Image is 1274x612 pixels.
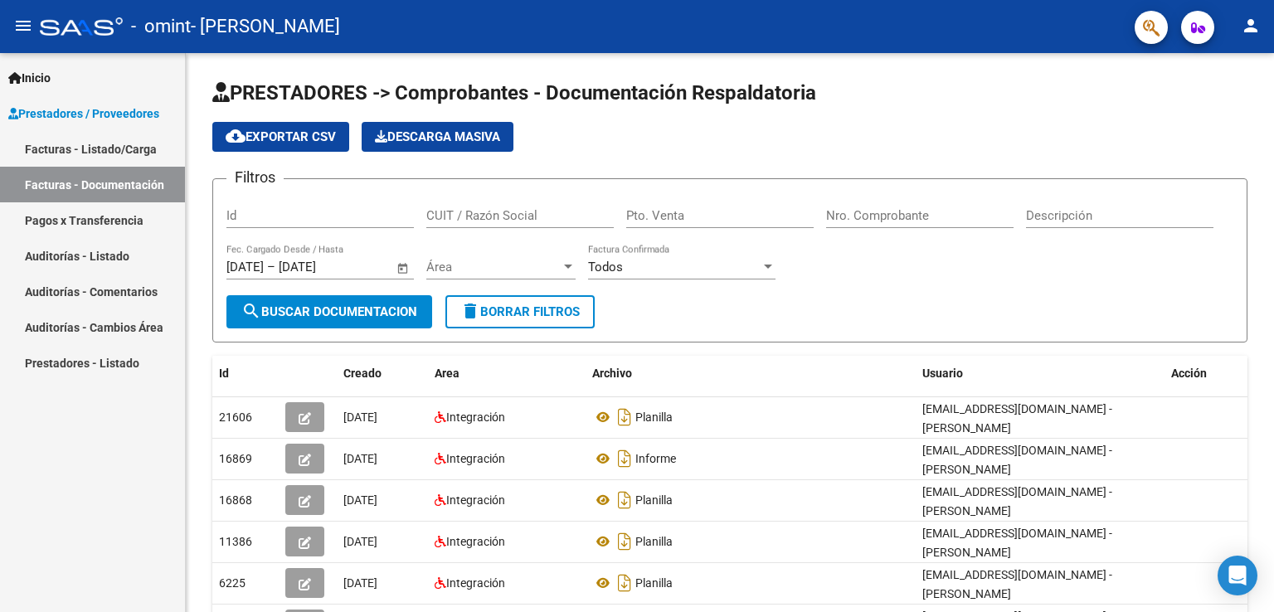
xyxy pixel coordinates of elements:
h3: Filtros [226,166,284,189]
mat-icon: search [241,301,261,321]
span: Informe [635,452,676,465]
span: [EMAIL_ADDRESS][DOMAIN_NAME] - [PERSON_NAME] [922,444,1112,476]
div: Open Intercom Messenger [1218,556,1257,595]
mat-icon: delete [460,301,480,321]
span: [DATE] [343,576,377,590]
span: - omint [131,8,191,45]
span: [EMAIL_ADDRESS][DOMAIN_NAME] - [PERSON_NAME] [922,527,1112,559]
mat-icon: cloud_download [226,126,246,146]
mat-icon: menu [13,16,33,36]
input: Fecha fin [279,260,359,274]
span: Prestadores / Proveedores [8,104,159,123]
span: 16868 [219,493,252,507]
span: Planilla [635,576,673,590]
span: 21606 [219,410,252,424]
datatable-header-cell: Area [428,356,586,391]
span: Área [426,260,561,274]
datatable-header-cell: Id [212,356,279,391]
button: Borrar Filtros [445,295,595,328]
span: [EMAIL_ADDRESS][DOMAIN_NAME] - [PERSON_NAME] [922,568,1112,600]
span: 6225 [219,576,246,590]
button: Buscar Documentacion [226,295,432,328]
datatable-header-cell: Acción [1165,356,1247,391]
span: Inicio [8,69,51,87]
span: Usuario [922,367,963,380]
span: Borrar Filtros [460,304,580,319]
app-download-masive: Descarga masiva de comprobantes (adjuntos) [362,122,513,152]
span: Planilla [635,410,673,424]
span: Integración [446,535,505,548]
input: Fecha inicio [226,260,264,274]
i: Descargar documento [614,404,635,430]
span: Area [435,367,460,380]
mat-icon: person [1241,16,1261,36]
span: Archivo [592,367,632,380]
i: Descargar documento [614,528,635,555]
datatable-header-cell: Creado [337,356,428,391]
span: Buscar Documentacion [241,304,417,319]
span: Integración [446,576,505,590]
span: [DATE] [343,493,377,507]
button: Exportar CSV [212,122,349,152]
span: Integración [446,410,505,424]
span: PRESTADORES -> Comprobantes - Documentación Respaldatoria [212,81,816,104]
span: [EMAIL_ADDRESS][DOMAIN_NAME] - [PERSON_NAME] [922,402,1112,435]
span: [EMAIL_ADDRESS][DOMAIN_NAME] - [PERSON_NAME] [922,485,1112,517]
span: – [267,260,275,274]
i: Descargar documento [614,570,635,596]
span: 16869 [219,452,252,465]
span: Descarga Masiva [375,129,500,144]
span: Integración [446,452,505,465]
datatable-header-cell: Usuario [916,356,1165,391]
i: Descargar documento [614,445,635,472]
span: Exportar CSV [226,129,336,144]
span: Id [219,367,229,380]
span: Planilla [635,535,673,548]
span: Acción [1171,367,1207,380]
span: [DATE] [343,410,377,424]
span: [DATE] [343,452,377,465]
button: Descarga Masiva [362,122,513,152]
span: Creado [343,367,382,380]
span: 11386 [219,535,252,548]
button: Open calendar [394,259,413,278]
span: Integración [446,493,505,507]
span: [DATE] [343,535,377,548]
span: - [PERSON_NAME] [191,8,340,45]
i: Descargar documento [614,487,635,513]
datatable-header-cell: Archivo [586,356,916,391]
span: Todos [588,260,623,274]
span: Planilla [635,493,673,507]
